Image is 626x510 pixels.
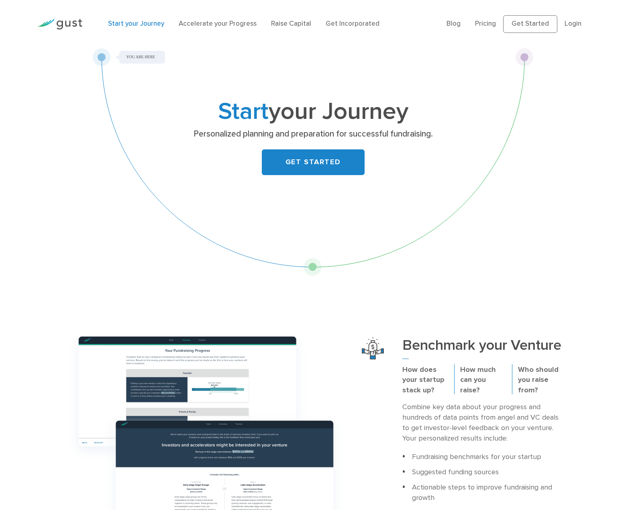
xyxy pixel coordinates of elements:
[326,20,379,28] a: Get Incorporated
[218,97,269,126] span: Start
[565,20,581,28] a: Login
[155,101,472,123] h1: your Journey
[402,482,564,503] li: Actionable steps to improve fundraising and growth
[157,129,469,140] p: Personalized planning and preparation for successful fundraising.
[108,20,164,28] a: Start your Journey
[262,149,365,175] a: GET STARTED
[402,467,564,477] li: Suggested funding sources
[402,452,564,462] li: Fundraising benchmarks for your startup
[179,20,257,28] a: Accelerate your Progress
[460,365,506,396] p: How much can you raise?
[447,20,461,28] a: Blog
[475,20,496,28] a: Pricing
[362,337,384,359] img: Benchmark Your Venture
[402,337,564,359] h3: Benchmark your Venture
[37,19,82,30] img: Gust Logo
[402,402,564,444] p: Combine key data about your progress and hundreds of data points from angel and VC deals to get i...
[518,365,564,396] p: Who should you raise from?
[503,15,557,33] a: Get Started
[271,20,311,28] a: Raise Capital
[402,365,448,396] p: How does your startup stack up?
